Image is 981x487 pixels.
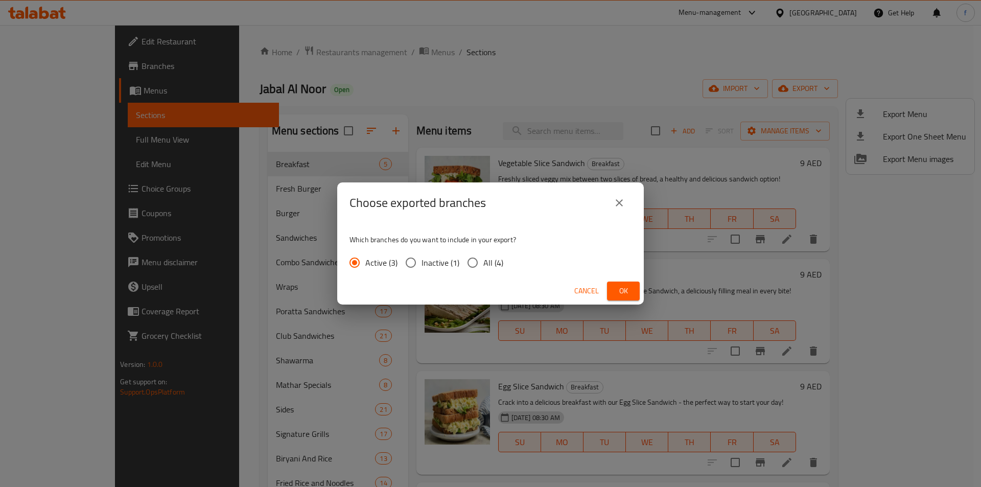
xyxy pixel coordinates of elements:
button: close [607,191,632,215]
span: Cancel [574,285,599,297]
button: Ok [607,282,640,300]
span: Inactive (1) [422,257,459,269]
span: Active (3) [365,257,398,269]
span: Ok [615,285,632,297]
p: Which branches do you want to include in your export? [349,235,632,245]
button: Cancel [570,282,603,300]
span: All (4) [483,257,503,269]
h2: Choose exported branches [349,195,486,211]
